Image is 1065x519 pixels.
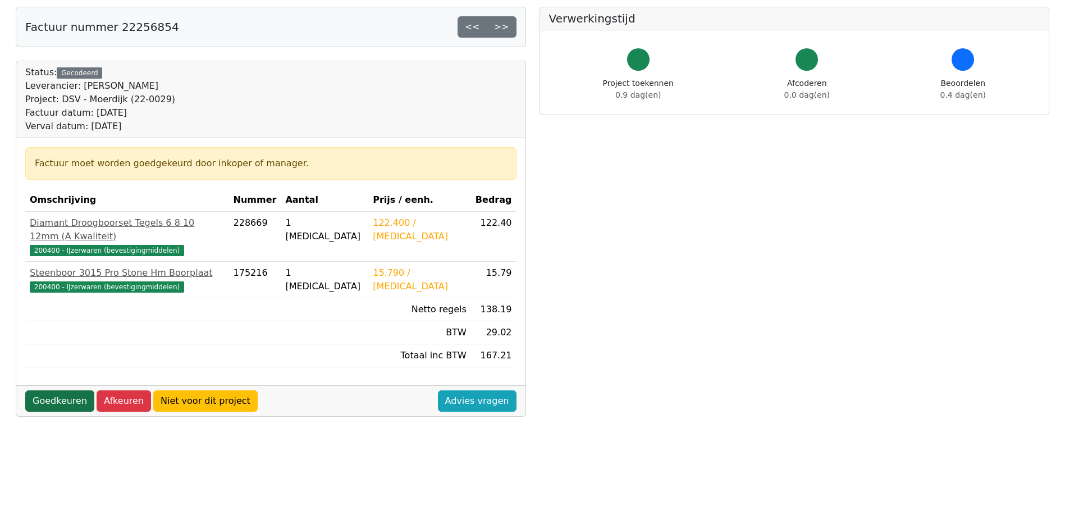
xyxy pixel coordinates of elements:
[373,216,467,243] div: 122.400 / [MEDICAL_DATA]
[25,106,175,120] div: Factuur datum: [DATE]
[471,298,516,321] td: 138.19
[153,390,258,412] a: Niet voor dit project
[30,266,225,293] a: Steenboor 3015 Pro Stone Hm Boorplaat200400 - IJzerwaren (bevestigingmiddelen)
[285,266,364,293] div: 1 [MEDICAL_DATA]
[30,266,225,280] div: Steenboor 3015 Pro Stone Hm Boorplaat
[373,266,467,293] div: 15.790 / [MEDICAL_DATA]
[471,262,516,298] td: 15.79
[35,157,507,170] div: Factuur moet worden goedgekeurd door inkoper of manager.
[471,212,516,262] td: 122.40
[285,216,364,243] div: 1 [MEDICAL_DATA]
[368,298,471,321] td: Netto regels
[603,78,674,101] div: Project toekennen
[25,93,175,106] div: Project: DSV - Moerdijk (22-0029)
[438,390,516,412] a: Advies vragen
[30,216,225,243] div: Diamant Droogboorset Tegels 6 8 10 12mm (A Kwaliteit)
[784,90,830,99] span: 0.0 dag(en)
[229,262,281,298] td: 175216
[25,20,179,34] h5: Factuur nummer 22256854
[784,78,830,101] div: Afcoderen
[458,16,487,38] a: <<
[471,321,516,344] td: 29.02
[368,344,471,367] td: Totaal inc BTW
[25,66,175,133] div: Status:
[487,16,516,38] a: >>
[97,390,151,412] a: Afkeuren
[471,344,516,367] td: 167.21
[281,189,368,212] th: Aantal
[25,189,229,212] th: Omschrijving
[25,79,175,93] div: Leverancier: [PERSON_NAME]
[30,281,184,293] span: 200400 - IJzerwaren (bevestigingmiddelen)
[25,120,175,133] div: Verval datum: [DATE]
[25,390,94,412] a: Goedkeuren
[57,67,102,79] div: Gecodeerd
[549,12,1040,25] h5: Verwerkingstijd
[615,90,661,99] span: 0.9 dag(en)
[368,321,471,344] td: BTW
[229,189,281,212] th: Nummer
[30,245,184,256] span: 200400 - IJzerwaren (bevestigingmiddelen)
[940,90,986,99] span: 0.4 dag(en)
[471,189,516,212] th: Bedrag
[229,212,281,262] td: 228669
[30,216,225,257] a: Diamant Droogboorset Tegels 6 8 10 12mm (A Kwaliteit)200400 - IJzerwaren (bevestigingmiddelen)
[368,189,471,212] th: Prijs / eenh.
[940,78,986,101] div: Beoordelen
